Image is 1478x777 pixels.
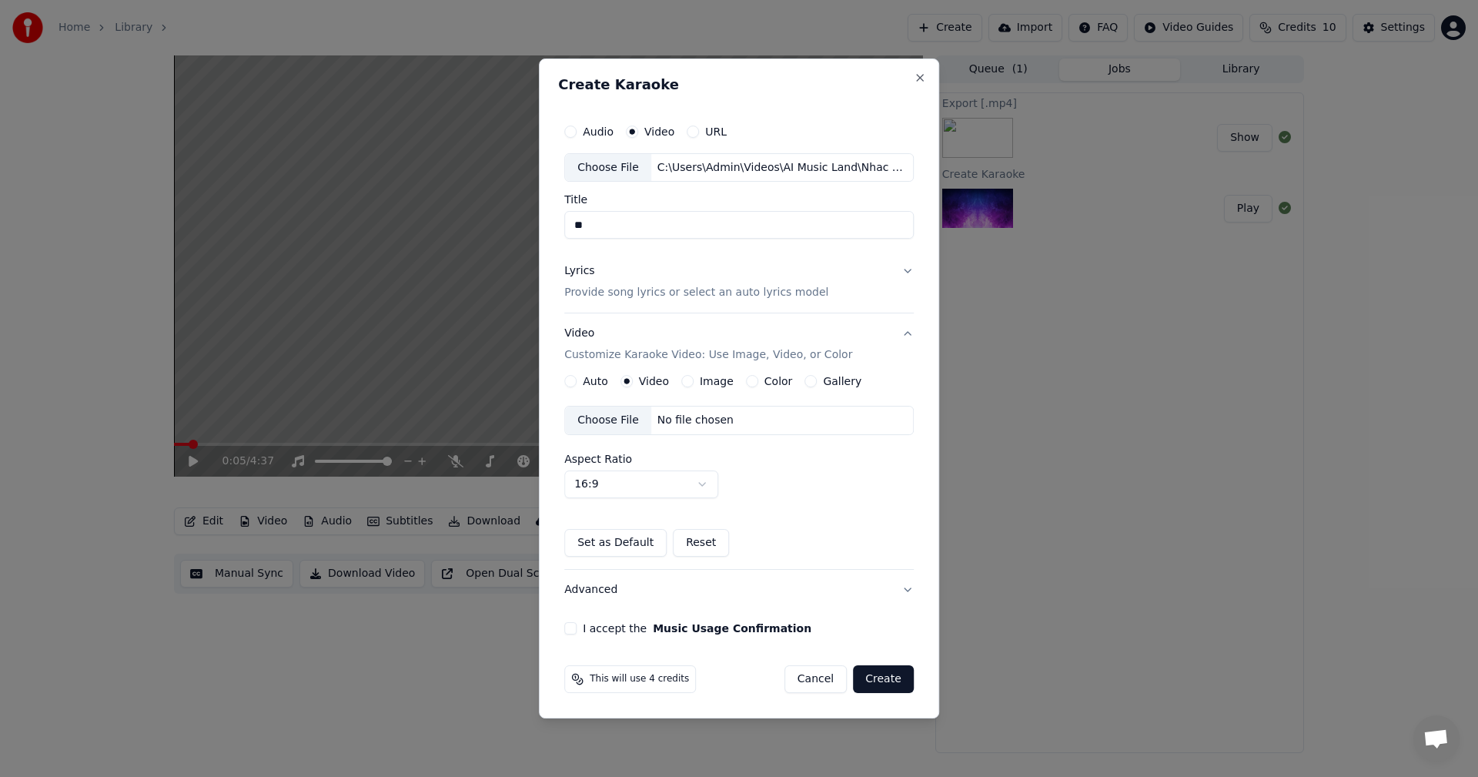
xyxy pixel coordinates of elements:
button: Set as Default [564,529,667,557]
label: I accept the [583,623,811,634]
label: URL [705,126,727,137]
label: Video [644,126,674,137]
div: C:\Users\Admin\Videos\AI Music Land\Nhac Viet\Thuong Lam Mien Trung\thuonglammientrungoi.mp4 [651,160,913,176]
div: Lyrics [564,264,594,280]
button: LyricsProvide song lyrics or select an auto lyrics model [564,252,914,313]
p: Customize Karaoke Video: Use Image, Video, or Color [564,347,852,363]
button: VideoCustomize Karaoke Video: Use Image, Video, or Color [564,314,914,376]
button: Advanced [564,570,914,610]
label: Aspect Ratio [564,454,914,464]
div: Video [564,327,852,363]
label: Auto [583,376,608,387]
button: Create [853,665,914,693]
div: VideoCustomize Karaoke Video: Use Image, Video, or Color [564,375,914,569]
div: Choose File [565,407,651,434]
div: Choose File [565,154,651,182]
button: I accept the [653,623,811,634]
label: Image [700,376,734,387]
p: Provide song lyrics or select an auto lyrics model [564,286,828,301]
span: This will use 4 credits [590,673,689,685]
div: No file chosen [651,413,740,428]
label: Video [639,376,669,387]
button: Reset [673,529,729,557]
label: Gallery [823,376,861,387]
label: Audio [583,126,614,137]
label: Color [764,376,793,387]
h2: Create Karaoke [558,78,920,92]
button: Cancel [784,665,847,693]
label: Title [564,195,914,206]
